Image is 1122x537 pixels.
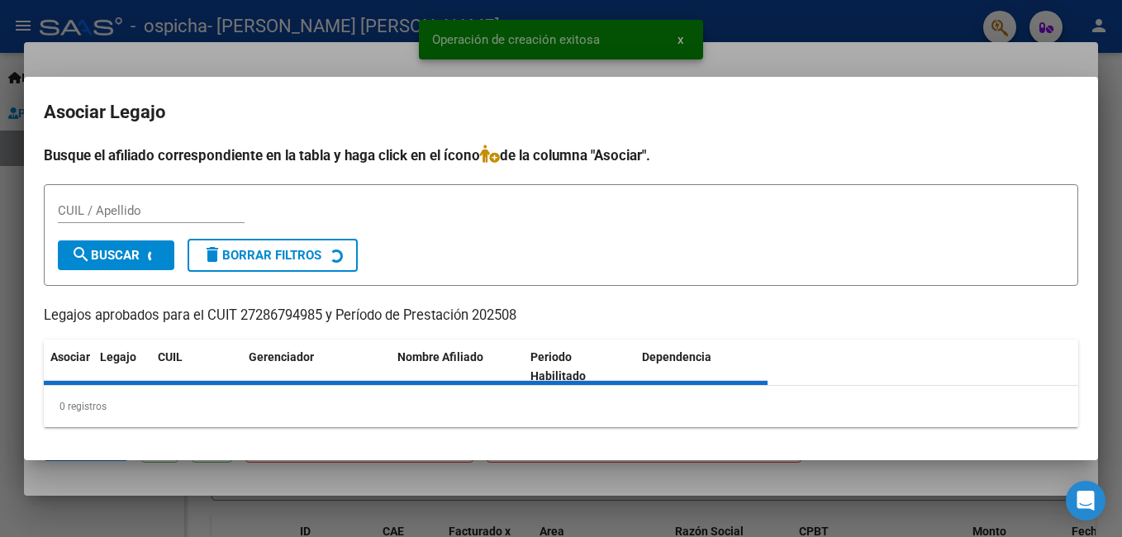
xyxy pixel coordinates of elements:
div: Open Intercom Messenger [1066,481,1105,520]
datatable-header-cell: Periodo Habilitado [524,340,635,394]
datatable-header-cell: CUIL [151,340,242,394]
button: Borrar Filtros [188,239,358,272]
div: 0 registros [44,386,1078,427]
span: Dependencia [642,350,711,364]
span: Buscar [71,248,140,263]
p: Legajos aprobados para el CUIT 27286794985 y Período de Prestación 202508 [44,306,1078,326]
button: Buscar [58,240,174,270]
datatable-header-cell: Dependencia [635,340,768,394]
h2: Asociar Legajo [44,97,1078,128]
datatable-header-cell: Legajo [93,340,151,394]
h4: Busque el afiliado correspondiente en la tabla y haga click en el ícono de la columna "Asociar". [44,145,1078,166]
mat-icon: search [71,245,91,264]
span: Legajo [100,350,136,364]
datatable-header-cell: Gerenciador [242,340,391,394]
span: Asociar [50,350,90,364]
span: CUIL [158,350,183,364]
span: Periodo Habilitado [530,350,586,383]
span: Nombre Afiliado [397,350,483,364]
mat-icon: delete [202,245,222,264]
datatable-header-cell: Asociar [44,340,93,394]
span: Gerenciador [249,350,314,364]
datatable-header-cell: Nombre Afiliado [391,340,524,394]
span: Borrar Filtros [202,248,321,263]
